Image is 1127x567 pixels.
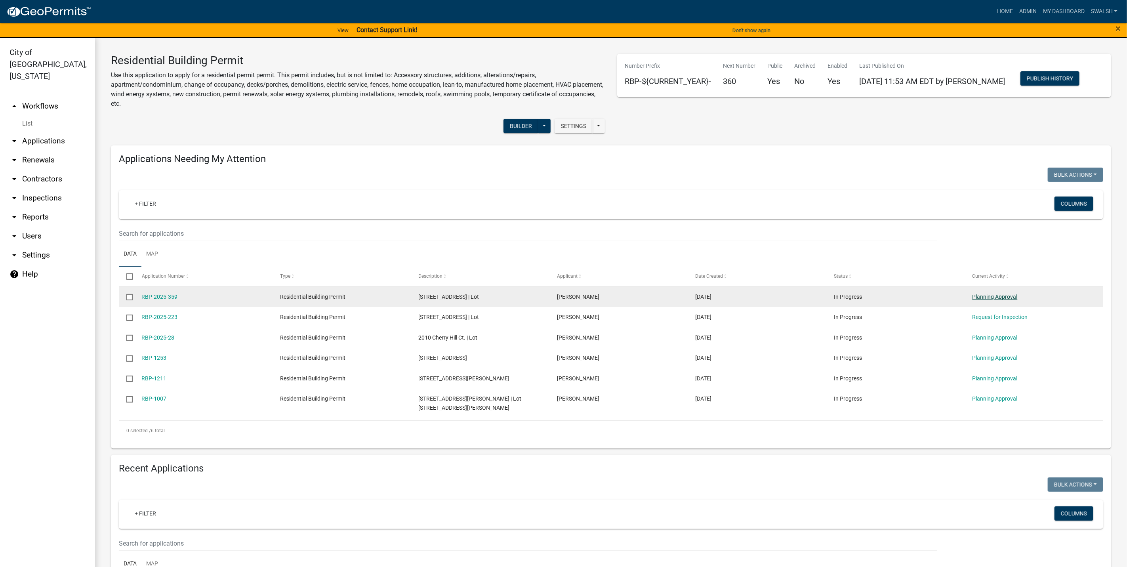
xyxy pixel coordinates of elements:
strong: Contact Support Link! [357,26,417,34]
a: + Filter [128,197,162,211]
datatable-header-cell: Select [119,267,134,286]
span: In Progress [834,355,862,361]
span: 06/12/2025 [696,314,712,320]
h5: No [795,76,816,86]
a: Planning Approval [973,355,1018,361]
i: arrow_drop_down [10,155,19,165]
a: swalsh [1088,4,1121,19]
span: × [1116,23,1121,34]
i: arrow_drop_up [10,101,19,111]
button: Settings [555,119,593,133]
datatable-header-cell: Application Number [134,267,273,286]
span: 924 Meigs Avenue | Lot [419,314,479,320]
i: arrow_drop_down [10,212,19,222]
span: Residential Building Permit [280,395,345,402]
span: Christa [557,294,599,300]
button: Close [1116,24,1121,33]
span: [DATE] 11:53 AM EDT by [PERSON_NAME] [860,76,1005,86]
span: 5616 Bailey Grant Rd. | Lot 412 old stoner place [419,395,522,411]
a: Planning Approval [973,375,1018,382]
span: Residential Building Permit [280,355,345,361]
a: RBP-2025-223 [142,314,178,320]
span: Type [280,273,290,279]
span: In Progress [834,395,862,402]
a: Planning Approval [973,334,1018,341]
p: Enabled [828,62,848,70]
h5: Yes [768,76,783,86]
span: Residential Building Permit [280,375,345,382]
span: 06/14/2024 [696,375,712,382]
h3: Residential Building Permit [111,54,605,67]
datatable-header-cell: Status [826,267,965,286]
i: arrow_drop_down [10,136,19,146]
datatable-header-cell: Date Created [688,267,826,286]
datatable-header-cell: Applicant [549,267,688,286]
a: RBP-1007 [142,395,167,402]
button: Bulk Actions [1048,477,1103,492]
span: Current Activity [973,273,1005,279]
span: In Progress [834,294,862,300]
button: Builder [503,119,538,133]
span: 09/08/2025 [696,294,712,300]
button: Publish History [1020,71,1079,86]
h5: RBP-${CURRENT_YEAR}- [625,76,711,86]
p: Archived [795,62,816,70]
span: 1246 Firwood Ct Jeffersonville, IN 47130 | Lot [419,294,479,300]
div: 6 total [119,421,1103,441]
span: Application Number [142,273,185,279]
a: RBP-1211 [142,375,167,382]
span: 01/29/2025 [696,334,712,341]
button: Columns [1055,197,1093,211]
span: 07/16/2024 [696,355,712,361]
button: Don't show again [729,24,774,37]
datatable-header-cell: Description [411,267,549,286]
i: arrow_drop_down [10,231,19,241]
input: Search for applications [119,535,937,552]
a: Map [141,242,163,267]
span: In Progress [834,375,862,382]
button: Columns [1055,506,1093,521]
p: Use this application to apply for a residential permit permit. This permit includes, but is not l... [111,71,605,109]
span: Status [834,273,848,279]
span: 5500 Buckthorne Dr | Lot [419,355,467,361]
p: Last Published On [860,62,1005,70]
input: Search for applications [119,225,937,242]
i: arrow_drop_down [10,250,19,260]
a: Admin [1016,4,1040,19]
i: arrow_drop_down [10,174,19,184]
h5: Yes [828,76,848,86]
a: Home [994,4,1016,19]
span: Robyn Wall [557,355,599,361]
span: greg furnish [557,395,599,402]
span: 2010 Cherry Hill Ct. | Lot [419,334,478,341]
h5: 360 [723,76,756,86]
i: arrow_drop_down [10,193,19,203]
span: 03/05/2024 [696,395,712,402]
a: RBP-2025-359 [142,294,178,300]
i: help [10,269,19,279]
span: Shelby Walsh [557,314,599,320]
span: Residential Building Permit [280,294,345,300]
datatable-header-cell: Type [273,267,411,286]
a: My Dashboard [1040,4,1088,19]
a: RBP-2025-28 [142,334,175,341]
h4: Recent Applications [119,463,1103,474]
a: Planning Approval [973,395,1018,402]
p: Public [768,62,783,70]
h4: Applications Needing My Attention [119,153,1103,165]
a: View [334,24,352,37]
span: In Progress [834,314,862,320]
datatable-header-cell: Current Activity [965,267,1103,286]
button: Bulk Actions [1048,168,1103,182]
span: Date Created [696,273,723,279]
span: Description [419,273,443,279]
span: Residential Building Permit [280,314,345,320]
a: Planning Approval [973,294,1018,300]
span: Madison McGuigan [557,375,599,382]
p: Next Number [723,62,756,70]
a: RBP-1253 [142,355,167,361]
span: Danielle M. Bowen [557,334,599,341]
a: + Filter [128,506,162,521]
a: Data [119,242,141,267]
a: Request for Inspection [973,314,1028,320]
